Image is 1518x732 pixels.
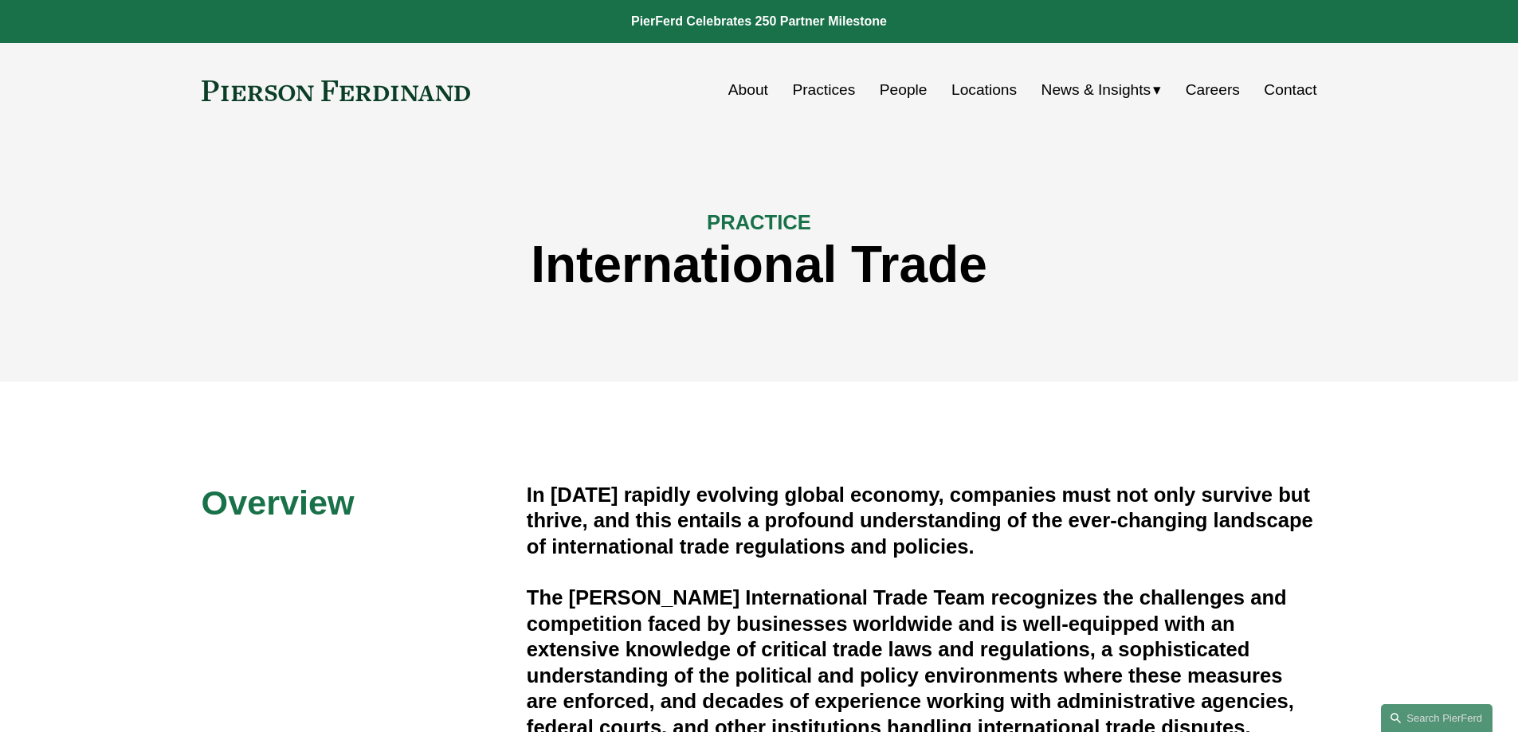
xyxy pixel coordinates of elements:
[202,236,1317,294] h1: International Trade
[1381,704,1493,732] a: Search this site
[880,75,928,105] a: People
[951,75,1017,105] a: Locations
[1186,75,1240,105] a: Careers
[728,75,768,105] a: About
[1041,75,1162,105] a: folder dropdown
[202,483,355,522] span: Overview
[527,482,1317,559] h4: In [DATE] rapidly evolving global economy, companies must not only survive but thrive, and this e...
[1264,75,1316,105] a: Contact
[1041,76,1151,104] span: News & Insights
[792,75,855,105] a: Practices
[707,211,811,233] span: PRACTICE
